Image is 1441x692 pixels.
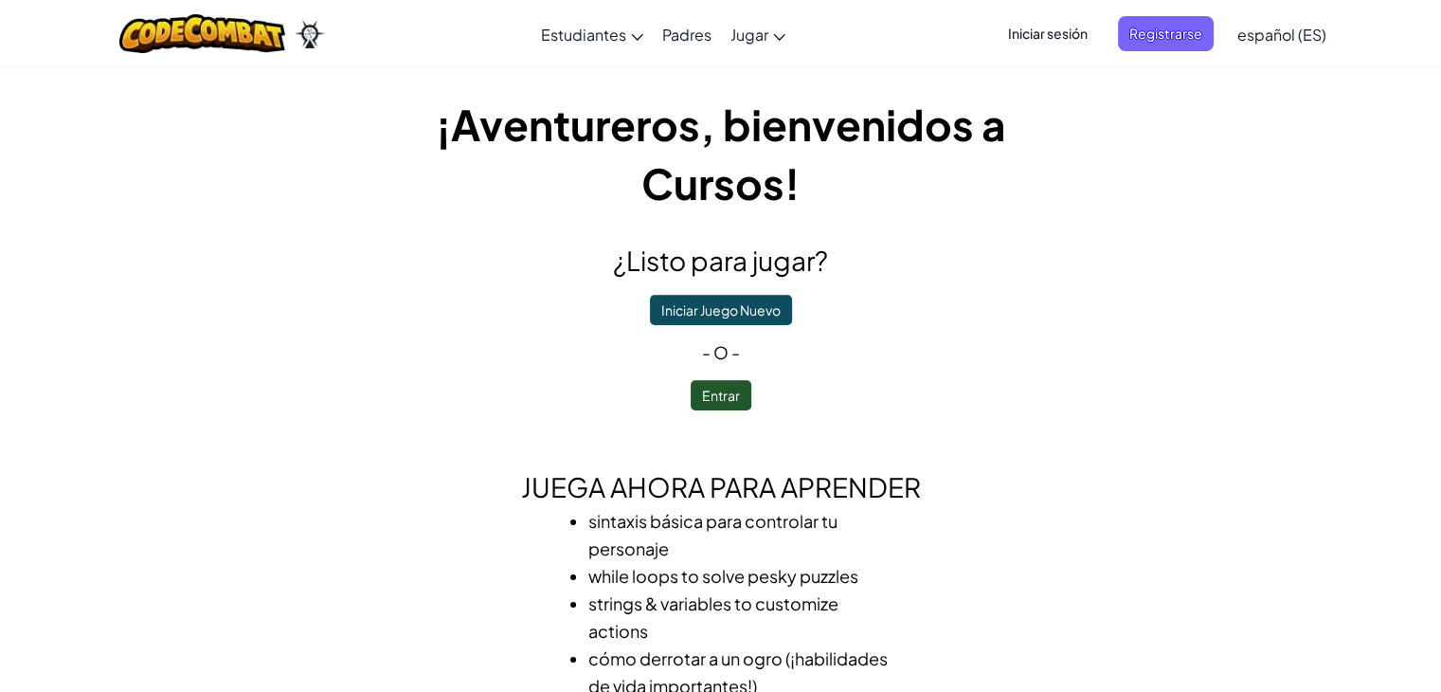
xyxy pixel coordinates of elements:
button: Iniciar Juego Nuevo [650,295,792,325]
span: o [713,341,729,363]
button: Iniciar sesión [997,16,1099,51]
button: Entrar [691,380,751,410]
button: Registrarse [1118,16,1214,51]
span: español (ES) [1237,25,1326,45]
img: Ozaria [295,20,325,48]
img: CodeCombat logo [119,14,285,53]
a: Padres [653,9,721,60]
a: Estudiantes [531,9,653,60]
span: Jugar [730,25,768,45]
h2: Juega ahora para aprender [380,467,1062,507]
li: strings & variables to customize actions [588,590,892,645]
h1: ¡Aventureros, bienvenidos a Cursos! [380,95,1062,212]
a: Jugar [721,9,795,60]
span: - [702,341,713,363]
span: - [729,341,740,363]
li: while loops to solve pesky puzzles [588,562,892,590]
li: sintaxis básica para controlar tu personaje [588,507,892,562]
span: Estudiantes [541,25,626,45]
h2: ¿Listo para jugar? [380,241,1062,281]
a: español (ES) [1228,9,1336,60]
